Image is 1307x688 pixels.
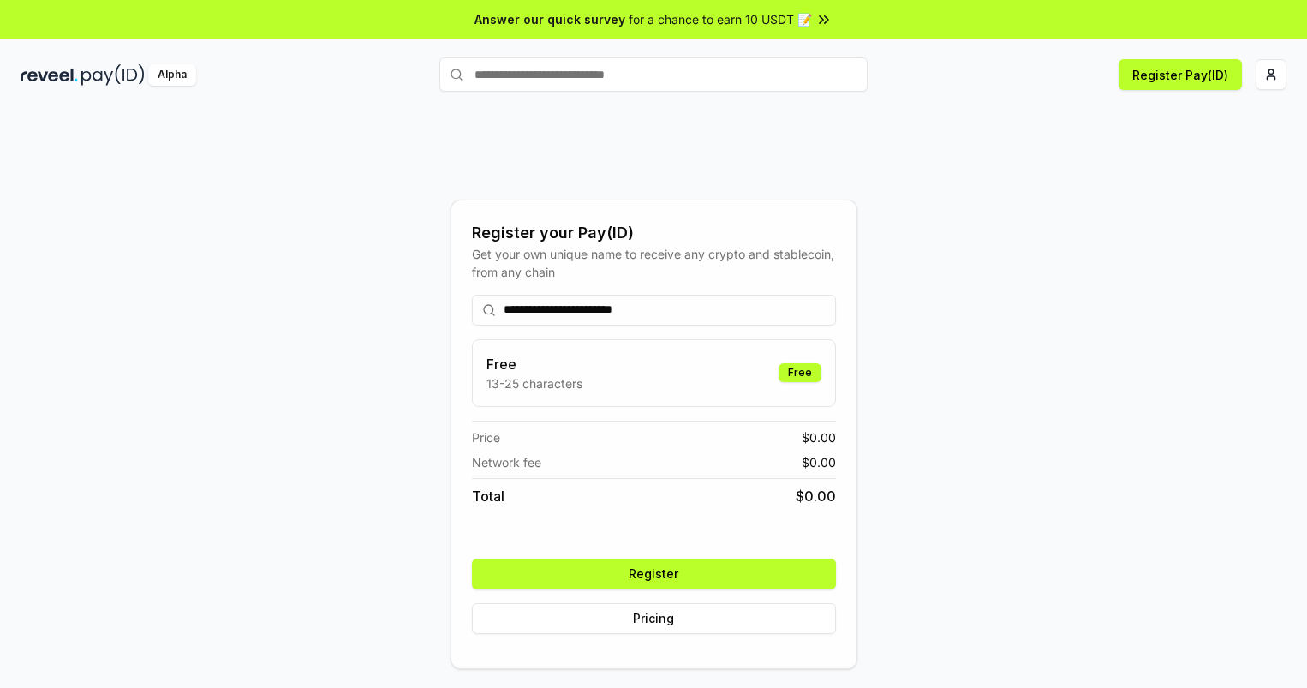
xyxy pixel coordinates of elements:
[21,64,78,86] img: reveel_dark
[779,363,821,382] div: Free
[486,354,582,374] h3: Free
[472,221,836,245] div: Register your Pay(ID)
[472,603,836,634] button: Pricing
[472,453,541,471] span: Network fee
[802,453,836,471] span: $ 0.00
[1119,59,1242,90] button: Register Pay(ID)
[472,486,504,506] span: Total
[474,10,625,28] span: Answer our quick survey
[148,64,196,86] div: Alpha
[472,428,500,446] span: Price
[81,64,145,86] img: pay_id
[802,428,836,446] span: $ 0.00
[486,374,582,392] p: 13-25 characters
[629,10,812,28] span: for a chance to earn 10 USDT 📝
[472,245,836,281] div: Get your own unique name to receive any crypto and stablecoin, from any chain
[796,486,836,506] span: $ 0.00
[472,559,836,589] button: Register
